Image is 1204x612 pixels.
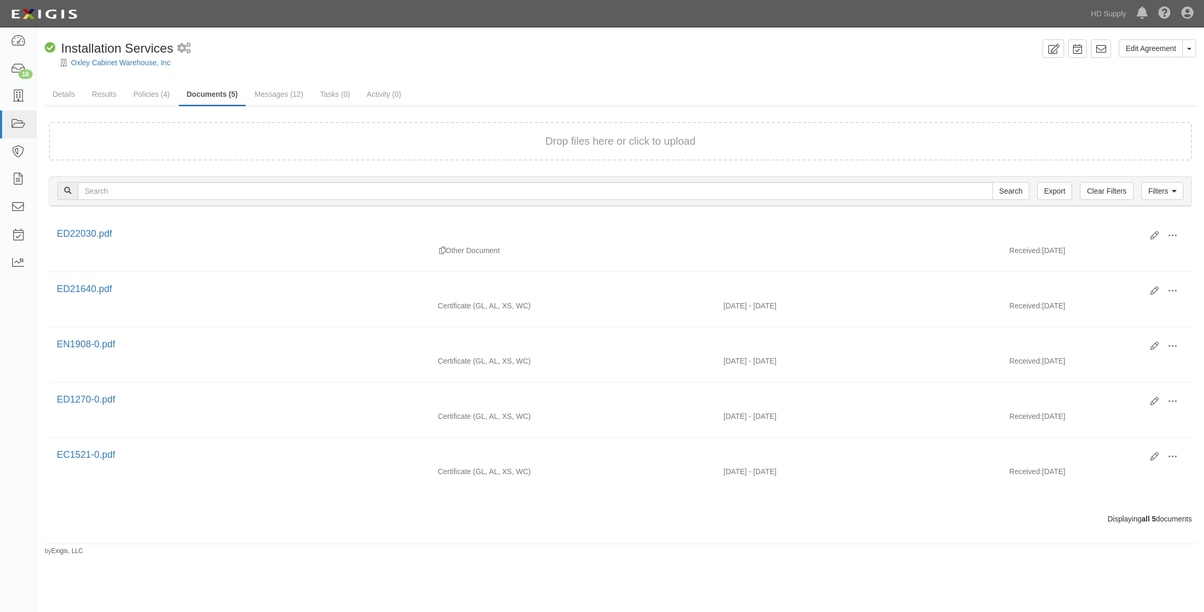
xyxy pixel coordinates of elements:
[430,300,715,311] div: General Liability Auto Liability Excess/Umbrella Liability Workers Compensation/Employers Liability
[1009,466,1042,477] p: Received:
[57,394,115,405] a: ED1270-0.pdf
[716,466,1001,477] div: Effective 08/12/2024 - Expiration 08/12/2025
[1158,7,1171,20] i: Help Center - Complianz
[1001,466,1192,482] div: [DATE]
[1009,245,1042,256] p: Received:
[8,5,80,24] img: logo-5460c22ac91f19d4615b14bd174203de0afe785f0fc80cf4dbbc73dc1793850b.png
[716,245,1001,246] div: Effective - Expiration
[125,84,177,105] a: Policies (4)
[1001,356,1192,372] div: [DATE]
[1141,182,1183,200] a: Filters
[57,284,112,294] a: ED21640.pdf
[1141,515,1156,523] b: all 5
[179,84,246,106] a: Documents (5)
[177,43,191,54] i: 1 scheduled workflow
[1009,411,1042,422] p: Received:
[57,227,1142,241] div: ED22030.pdf
[716,411,1001,422] div: Effective 08/12/2024 - Expiration 08/12/2025
[18,69,33,79] div: 18
[1009,300,1042,311] p: Received:
[57,448,1142,462] div: EC1521-0.pdf
[45,84,83,105] a: Details
[1001,245,1192,261] div: [DATE]
[430,411,715,422] div: General Liability Auto Liability Excess/Umbrella Liability Workers Compensation/Employers Liability
[430,466,715,477] div: General Liability Auto Liability Excess/Umbrella Liability Workers Compensation/Employers Liability
[45,547,83,556] small: by
[312,84,358,105] a: Tasks (0)
[52,547,83,555] a: Exigis, LLC
[716,300,1001,311] div: Effective 08/12/2025 - Expiration 08/12/2026
[41,514,1200,524] div: Displaying documents
[57,449,115,460] a: EC1521-0.pdf
[57,283,1142,296] div: ED21640.pdf
[78,182,993,200] input: Search
[1086,3,1131,24] a: HD Supply
[993,182,1029,200] input: Search
[71,58,170,67] a: Oxley Cabinet Warehouse, Inc
[359,84,409,105] a: Activity (0)
[1080,182,1133,200] a: Clear Filters
[57,339,115,349] a: EN1908-0.pdf
[1037,182,1072,200] a: Export
[57,393,1142,407] div: ED1270-0.pdf
[45,43,56,54] i: Compliant
[430,245,715,256] div: Other Document
[61,41,173,55] span: Installation Services
[247,84,311,105] a: Messages (12)
[1009,356,1042,366] p: Received:
[1001,411,1192,427] div: [DATE]
[430,356,715,366] div: General Liability Auto Liability Excess/Umbrella Liability Workers Compensation/Employers Liability
[545,134,696,149] button: Drop files here or click to upload
[57,228,112,239] a: ED22030.pdf
[716,356,1001,366] div: Effective 08/12/2024 - Expiration 08/12/2025
[57,338,1142,352] div: EN1908-0.pdf
[45,39,173,57] div: Installation Services
[1001,300,1192,316] div: [DATE]
[84,84,125,105] a: Results
[1119,39,1183,57] a: Edit Agreement
[439,245,446,256] div: Duplicate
